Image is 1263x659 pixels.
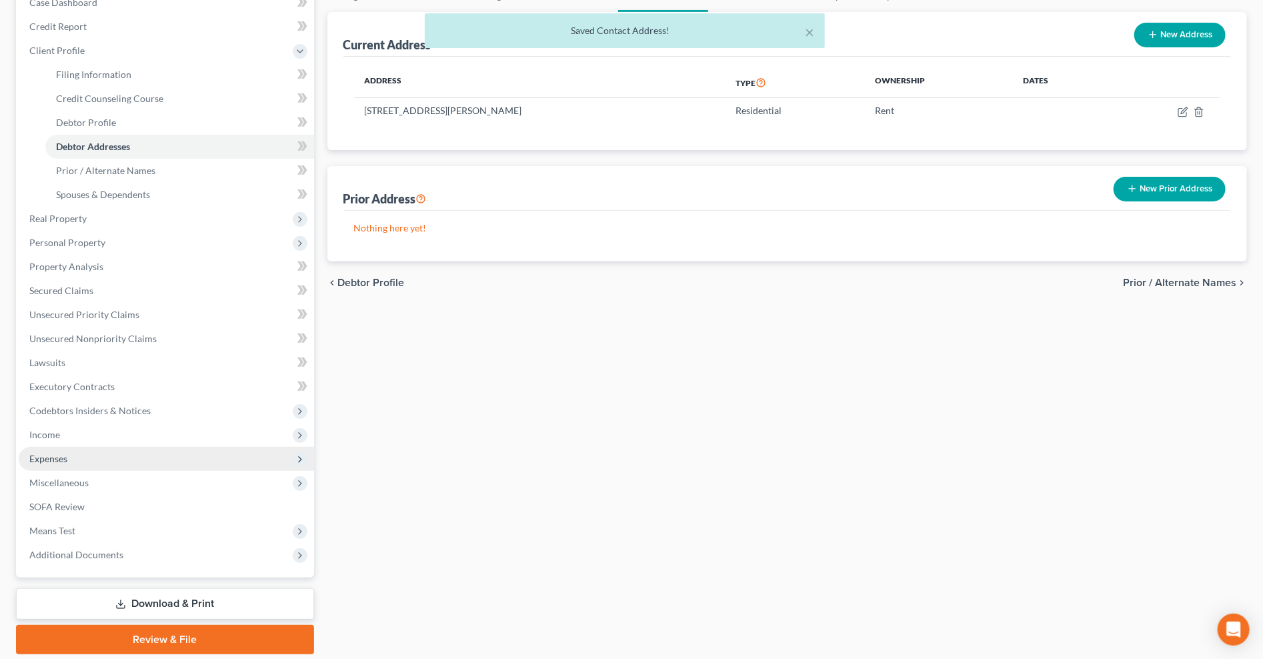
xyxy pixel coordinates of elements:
div: Saved Contact Address! [435,24,814,37]
span: Means Test [29,525,75,536]
span: Real Property [29,213,87,224]
span: Personal Property [29,237,105,248]
a: Filing Information [45,63,314,87]
span: Debtor Profile [56,117,116,128]
span: Expenses [29,453,67,464]
span: Income [29,429,60,440]
a: Unsecured Nonpriority Claims [19,327,314,351]
a: SOFA Review [19,495,314,519]
span: Prior / Alternate Names [1123,277,1236,288]
span: Unsecured Nonpriority Claims [29,333,157,344]
span: Unsecured Priority Claims [29,309,139,320]
a: Lawsuits [19,351,314,375]
i: chevron_right [1236,277,1247,288]
p: Nothing here yet! [354,221,1221,235]
span: Debtor Profile [338,277,405,288]
div: Open Intercom Messenger [1218,614,1250,646]
th: Address [354,67,725,98]
button: chevron_left Debtor Profile [327,277,405,288]
a: Debtor Profile [45,111,314,135]
a: Debtor Addresses [45,135,314,159]
span: SOFA Review [29,501,85,512]
span: Prior / Alternate Names [56,165,155,176]
span: Credit Counseling Course [56,93,163,104]
span: Property Analysis [29,261,103,272]
a: Prior / Alternate Names [45,159,314,183]
td: [STREET_ADDRESS][PERSON_NAME] [354,98,725,123]
a: Credit Counseling Course [45,87,314,111]
span: Client Profile [29,45,85,56]
td: Residential [725,98,865,123]
a: Spouses & Dependents [45,183,314,207]
a: Secured Claims [19,279,314,303]
i: chevron_left [327,277,338,288]
a: Download & Print [16,588,314,620]
span: Miscellaneous [29,477,89,488]
a: Executory Contracts [19,375,314,399]
th: Ownership [864,67,1012,98]
span: Lawsuits [29,357,65,368]
button: × [805,24,814,40]
td: Rent [864,98,1012,123]
span: Executory Contracts [29,381,115,392]
button: Prior / Alternate Names chevron_right [1123,277,1247,288]
span: Filing Information [56,69,131,80]
th: Type [725,67,865,98]
th: Dates [1013,67,1110,98]
span: Spouses & Dependents [56,189,150,200]
span: Codebtors Insiders & Notices [29,405,151,416]
a: Unsecured Priority Claims [19,303,314,327]
span: Debtor Addresses [56,141,130,152]
a: Review & File [16,625,314,654]
div: Prior Address [343,191,427,207]
span: Additional Documents [29,549,123,560]
span: Secured Claims [29,285,93,296]
button: New Prior Address [1114,177,1226,201]
a: Property Analysis [19,255,314,279]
